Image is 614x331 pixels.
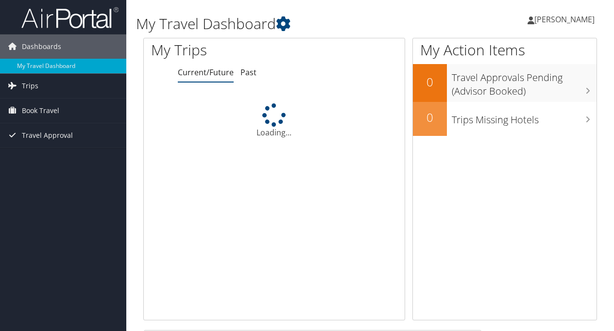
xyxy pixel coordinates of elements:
[22,74,38,98] span: Trips
[528,5,604,34] a: [PERSON_NAME]
[136,14,448,34] h1: My Travel Dashboard
[413,64,597,101] a: 0Travel Approvals Pending (Advisor Booked)
[144,103,405,138] div: Loading...
[22,99,59,123] span: Book Travel
[21,6,119,29] img: airportal-logo.png
[22,34,61,59] span: Dashboards
[452,108,597,127] h3: Trips Missing Hotels
[22,123,73,148] span: Travel Approval
[413,102,597,136] a: 0Trips Missing Hotels
[452,66,597,98] h3: Travel Approvals Pending (Advisor Booked)
[151,40,289,60] h1: My Trips
[534,14,595,25] span: [PERSON_NAME]
[413,109,447,126] h2: 0
[413,74,447,90] h2: 0
[240,67,256,78] a: Past
[413,40,597,60] h1: My Action Items
[178,67,234,78] a: Current/Future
